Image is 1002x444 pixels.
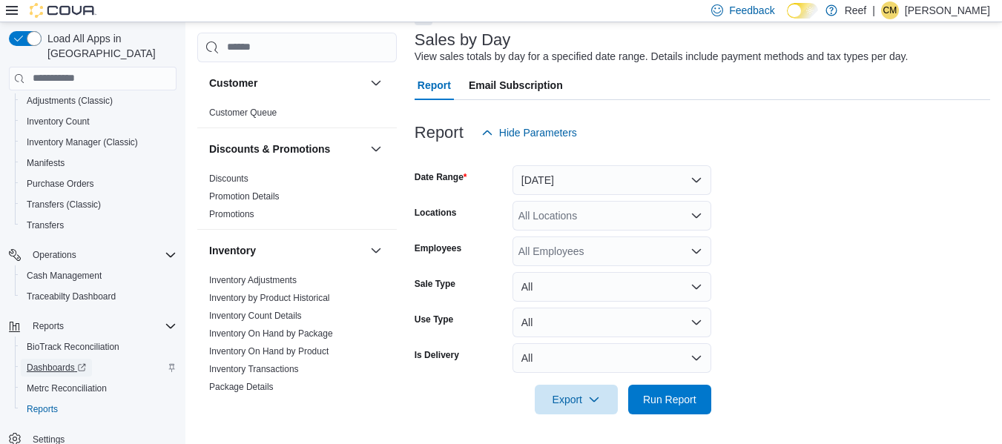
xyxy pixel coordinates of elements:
span: Inventory Manager (Classic) [27,136,138,148]
div: Discounts & Promotions [197,170,397,229]
a: Package Details [209,382,274,392]
a: Transfers (Classic) [21,196,107,213]
span: Inventory On Hand by Package [209,328,333,339]
button: Discounts & Promotions [367,140,385,158]
button: Discounts & Promotions [209,142,364,156]
span: Inventory Count Details [209,310,302,322]
button: All [512,343,711,373]
span: Promotions [209,208,254,220]
span: Cash Management [27,270,102,282]
span: Manifests [21,154,177,172]
a: Inventory On Hand by Product [209,346,329,357]
a: Reports [21,400,64,418]
button: Inventory [209,243,364,258]
div: Customer [197,104,397,127]
span: Dashboards [21,359,177,377]
button: Operations [27,246,82,264]
span: Customer Queue [209,107,277,119]
span: Transfers (Classic) [21,196,177,213]
a: Adjustments (Classic) [21,92,119,110]
a: Inventory Adjustments [209,275,297,285]
button: Inventory Count [15,111,182,132]
a: Transfers [21,216,70,234]
span: Reports [27,317,177,335]
a: Dashboards [21,359,92,377]
span: Purchase Orders [27,178,94,190]
span: Inventory by Product Historical [209,292,330,304]
button: Run Report [628,385,711,414]
button: Metrc Reconciliation [15,378,182,399]
span: Purchase Orders [21,175,177,193]
label: Locations [415,207,457,219]
button: Traceabilty Dashboard [15,286,182,307]
label: Employees [415,242,461,254]
span: Inventory Count [21,113,177,130]
span: Metrc Reconciliation [21,380,177,397]
span: BioTrack Reconciliation [27,341,119,353]
span: BioTrack Reconciliation [21,338,177,356]
span: Operations [27,246,177,264]
span: Load All Apps in [GEOGRAPHIC_DATA] [42,31,177,61]
span: Package Details [209,381,274,393]
span: Inventory On Hand by Product [209,345,329,357]
h3: Customer [209,76,257,90]
a: Dashboards [15,357,182,378]
a: Discounts [209,173,248,184]
button: Operations [3,245,182,265]
span: Traceabilty Dashboard [27,291,116,302]
span: Inventory Count [27,116,90,127]
h3: Sales by Day [415,31,511,49]
span: Reports [27,403,58,415]
a: Inventory by Product Historical [209,293,330,303]
h3: Discounts & Promotions [209,142,330,156]
a: Promotion Details [209,191,280,202]
span: Transfers [27,219,64,231]
button: Export [535,385,618,414]
a: Inventory Transactions [209,364,299,374]
span: Email Subscription [469,70,563,100]
button: Transfers [15,215,182,236]
img: Cova [30,3,96,18]
label: Is Delivery [415,349,459,361]
a: Inventory Count Details [209,311,302,321]
span: Export [544,385,609,414]
span: Reports [33,320,64,332]
a: Metrc Reconciliation [21,380,113,397]
span: Report [418,70,451,100]
button: Cash Management [15,265,182,286]
span: Discounts [209,173,248,185]
span: Transfers [21,216,177,234]
h3: Inventory [209,243,256,258]
div: View sales totals by day for a specified date range. Details include payment methods and tax type... [415,49,909,64]
span: Metrc Reconciliation [27,382,107,394]
span: Adjustments (Classic) [27,95,113,107]
button: Customer [209,76,364,90]
span: Operations [33,249,76,261]
button: Open list of options [690,245,702,257]
button: Hide Parameters [475,118,583,148]
button: Manifests [15,153,182,173]
button: Transfers (Classic) [15,194,182,215]
span: Traceabilty Dashboard [21,288,177,305]
span: Feedback [729,3,774,18]
a: Inventory On Hand by Package [209,328,333,339]
a: Purchase Orders [21,175,100,193]
button: Purchase Orders [15,173,182,194]
h3: Report [415,124,464,142]
button: Inventory Manager (Classic) [15,132,182,153]
button: Customer [367,74,385,92]
a: Cash Management [21,267,108,285]
a: Inventory Count [21,113,96,130]
label: Use Type [415,314,453,325]
span: Reports [21,400,177,418]
span: Adjustments (Classic) [21,92,177,110]
label: Date Range [415,171,467,183]
span: Cash Management [21,267,177,285]
span: Hide Parameters [499,125,577,140]
button: [DATE] [512,165,711,195]
a: Manifests [21,154,70,172]
span: Promotion Details [209,190,280,202]
button: Inventory [367,242,385,259]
